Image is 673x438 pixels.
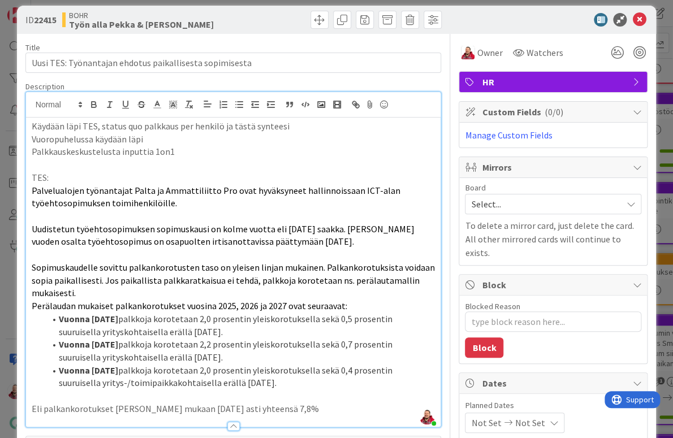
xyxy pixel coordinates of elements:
[32,145,435,158] p: Palkkauskeskustelusta inputtia 1on1
[465,184,485,192] span: Board
[59,339,394,363] span: palkkoja korotetaan 2,2 prosentin yleiskorotuksella sekä 0,7 prosentin suuruisella yrityskohtaise...
[32,402,435,415] p: Eli palkankorotukset [PERSON_NAME] mukaan [DATE] asti yhteensä 7,8%
[477,46,502,59] span: Owner
[471,196,616,212] span: Select...
[482,376,627,390] span: Dates
[461,46,474,59] img: JS
[32,300,347,311] span: Perälaudan mukaiset palkankorotukset vuosina 2025, 2026 ja 2027 ovat seuraavat:
[59,313,394,337] span: palkkoja korotetaan 2,0 prosentin yleiskorotuksella sekä 0,5 prosentin suuruisella yrityskohtaise...
[34,14,57,25] b: 22415
[32,262,437,298] span: Sopimuskaudelle sovittu palkankorotusten taso on yleisen linjan mukainen. Palkankorotuksista void...
[544,106,563,118] span: ( 0/0 )
[59,365,394,389] span: palkkoja korotetaan 2,0 prosentin yleiskorotuksella sekä 0,4 prosentin suuruisella yritys-/toimip...
[465,301,520,311] label: Blocked Reason
[21,2,49,15] span: Support
[32,171,435,184] p: TES:
[69,20,214,29] b: Työn alla Pekka & [PERSON_NAME]
[25,42,40,53] label: Title
[25,53,442,73] input: type card name here...
[32,223,416,248] span: Uudistetun työehtosopimuksen sopimuskausi on kolme vuotta eli [DATE] saakka. [PERSON_NAME] vuoden...
[482,161,627,174] span: Mirrors
[465,129,552,141] a: Manage Custom Fields
[526,46,563,59] span: Watchers
[465,337,503,358] button: Block
[32,185,402,209] span: Palvelualojen työnantajat Palta ja Ammattiliitto Pro ovat hyväksyneet hallinnoissaan ICT-alan työ...
[482,105,627,119] span: Custom Fields
[419,409,435,424] img: rJRasW2U2EjWY5qbspUOAKri0edkzqAk.jpeg
[515,416,545,430] span: Not Set
[32,120,435,133] p: Käydään läpi TES, status quo palkkaus per henkilö ja tästä synteesi
[465,400,641,411] span: Planned Dates
[471,416,501,430] span: Not Set
[69,11,214,20] span: BOHR
[59,365,118,376] strong: Vuonna [DATE]
[465,219,641,259] p: To delete a mirror card, just delete the card. All other mirrored cards will continue to exists.
[59,313,118,324] strong: Vuonna [DATE]
[482,278,627,292] span: Block
[25,13,57,27] span: ID
[482,75,627,89] span: HR
[32,133,435,146] p: Vuoropuhelussa käydään läpi
[25,81,64,92] span: Description
[59,339,118,350] strong: Vuonna [DATE]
